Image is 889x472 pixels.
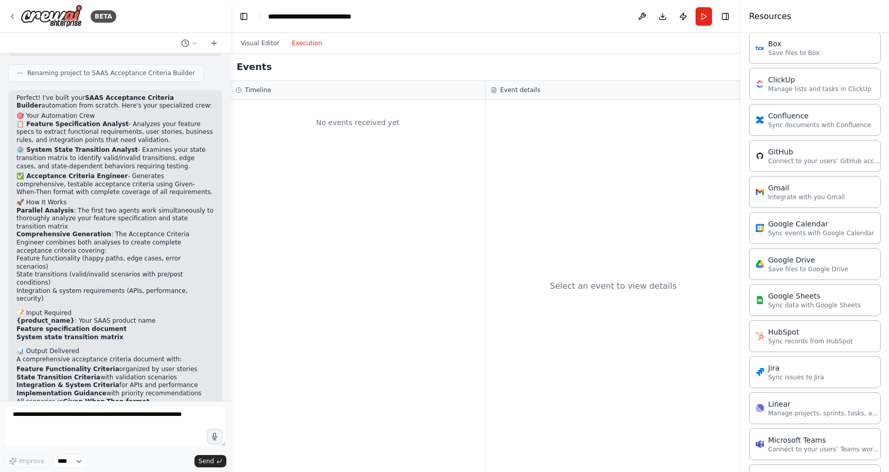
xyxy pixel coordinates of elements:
[768,373,824,381] p: Sync issues to Jira
[768,75,872,85] div: ClickUp
[768,445,881,453] p: Connect to your users’ Teams workspaces
[16,120,129,128] strong: 📋 Feature Specification Analyst
[768,399,881,409] div: Linear
[768,265,848,273] p: Save files to Google Drive
[16,334,123,341] strong: System state transition matrix
[16,120,214,145] p: - Analyzes your feature specs to extract functional requirements, user stories, business rules, a...
[237,9,251,24] button: Hide left sidebar
[63,398,150,405] strong: Given-When-Then format
[768,327,852,337] div: HubSpot
[756,332,764,340] img: HubSpot
[756,296,764,304] img: Google Sheets
[16,365,119,373] strong: Feature Functionality Criteria
[16,112,214,120] h2: 🎯 Your Automation Crew
[199,457,214,465] span: Send
[768,85,872,93] p: Manage lists and tasks in ClickUp
[768,301,861,309] p: Sync data with Google Sheets
[768,219,874,229] div: Google Calendar
[16,94,174,110] strong: SAAS Acceptance Criteria Builder
[27,69,195,77] span: Renaming project to SAAS Acceptance Criteria Builder
[550,280,677,292] div: Select an event to view details
[4,454,49,468] button: Improve
[756,440,764,448] img: Microsoft Teams
[756,116,764,124] img: Confluence
[768,157,881,165] p: Connect to your users’ GitHub accounts
[16,207,74,214] strong: Parallel Analysis
[16,146,214,170] p: - Examines your state transition matrix to identify valid/invalid transitions, edge cases, and st...
[16,325,127,333] strong: Feature specification document
[16,347,214,356] h2: 📊 Output Delivered
[245,86,271,94] h3: Timeline
[16,146,138,153] strong: ⚙️ System State Transition Analyst
[768,39,820,49] div: Box
[21,5,82,28] img: Logo
[268,11,382,22] nav: breadcrumb
[16,172,128,180] strong: ✅ Acceptance Criteria Engineer
[16,94,214,110] p: Perfect! I've built your automation from scratch. Here's your specialized crew:
[16,381,119,389] strong: Integration & System Criteria
[16,317,75,324] strong: {product_name}
[16,374,214,382] li: with validation scenarios
[768,255,848,265] div: Google Drive
[768,337,852,345] p: Sync records from HubSpot
[236,105,480,140] div: No events received yet
[756,404,764,412] img: Linear
[768,435,881,445] div: Microsoft Teams
[235,37,286,49] button: Visual Editor
[16,390,106,397] strong: Implementation Guidance
[207,429,222,444] button: Click to speak your automation idea
[756,368,764,376] img: Jira
[768,49,820,57] p: Save files to Box
[718,9,733,24] button: Hide right sidebar
[206,37,222,49] button: Start a new chat
[177,37,202,49] button: Switch to previous chat
[237,60,272,74] h2: Events
[16,255,214,271] li: Feature functionality (happy paths, edge cases, error scenarios)
[16,309,214,318] h2: 📝 Input Required
[16,172,214,197] p: - Generates comprehensive, testable acceptance criteria using Given-When-Then format with complet...
[16,231,214,303] li: : The Acceptance Criteria Engineer combines both analyses to create complete acceptance criteria ...
[768,147,881,157] div: GitHub
[286,37,328,49] button: Execution
[19,457,44,465] span: Improve
[768,121,871,129] p: Sync documents with Confluence
[16,271,214,287] li: State transitions (valid/invalid scenarios with pre/post conditions)
[16,287,214,303] li: Integration & system requirements (APIs, performance, security)
[16,390,214,398] li: with priority recommendations
[768,111,871,121] div: Confluence
[16,381,214,390] li: for APIs and performance
[756,80,764,88] img: ClickUp
[16,398,214,406] li: All scenarios in
[194,455,226,467] button: Send
[768,291,861,301] div: Google Sheets
[16,356,214,364] p: A comprehensive acceptance criteria document with:
[756,260,764,268] img: Google Drive
[768,409,881,417] p: Manage projects, sprints, tasks, and bug tracking in Linear
[16,231,111,238] strong: Comprehensive Generation
[91,10,116,23] div: BETA
[16,374,100,381] strong: State Transition Criteria
[756,188,764,196] img: Gmail
[16,207,214,231] li: : The first two agents work simultaneously to thoroughly analyze your feature specification and s...
[756,44,764,52] img: Box
[756,152,764,160] img: GitHub
[768,183,845,193] div: Gmail
[16,317,214,325] li: : Your SAAS product name
[16,199,214,207] h2: 🚀 How It Works
[768,363,824,373] div: Jira
[768,193,845,201] p: Integrate with you Gmail
[16,365,214,374] li: organized by user stories
[768,229,874,237] p: Sync events with Google Calendar
[749,10,791,23] h4: Resources
[500,86,540,94] h3: Event details
[756,224,764,232] img: Google Calendar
